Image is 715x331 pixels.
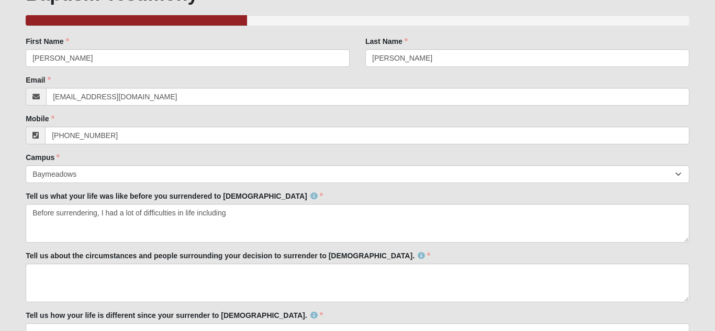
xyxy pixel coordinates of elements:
[365,36,408,47] label: Last Name
[26,191,323,201] label: Tell us what your life was like before you surrendered to [DEMOGRAPHIC_DATA]
[26,152,60,163] label: Campus
[26,113,54,124] label: Mobile
[26,75,50,85] label: Email
[26,310,323,321] label: Tell us how your life is different since your surrender to [DEMOGRAPHIC_DATA].
[26,250,430,261] label: Tell us about the circumstances and people surrounding your decision to surrender to [DEMOGRAPHIC...
[26,36,69,47] label: First Name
